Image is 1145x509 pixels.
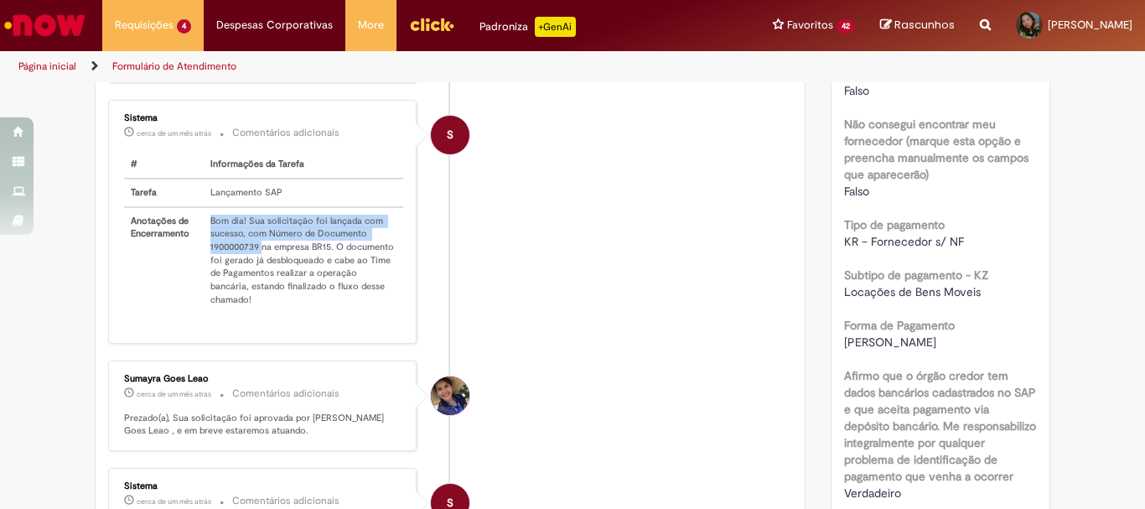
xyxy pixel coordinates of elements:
div: Sistema [124,481,403,491]
span: Despesas Corporativas [216,17,333,34]
b: Subtipo de pagamento - KZ [844,267,988,283]
td: Lançamento SAP [204,179,403,207]
span: Rascunhos [894,17,955,33]
p: Prezado(a), Sua solicitação foi aprovada por [PERSON_NAME] Goes Leao , e em breve estaremos atuando. [124,412,403,438]
small: Comentários adicionais [232,494,339,508]
a: Rascunhos [880,18,955,34]
span: cerca de um mês atrás [137,389,211,399]
span: 4 [177,19,191,34]
span: KR – Fornecedor s/ NF [844,234,964,249]
div: Sumayra Goes Leao [431,377,469,415]
span: Requisições [115,17,174,34]
span: Falso [844,184,869,199]
th: # [124,151,204,179]
a: Página inicial [18,60,76,73]
span: cerca de um mês atrás [137,496,211,506]
ul: Trilhas de página [13,51,751,82]
small: Comentários adicionais [232,126,339,140]
span: More [358,17,384,34]
div: Padroniza [479,17,576,37]
th: Anotações de Encerramento [124,207,204,314]
span: [PERSON_NAME] [1048,18,1132,32]
b: Afirmo que o órgão credor tem dados bancários cadastrados no SAP e que aceita pagamento via depós... [844,368,1036,484]
small: Comentários adicionais [232,387,339,401]
time: 20/07/2025 18:57:56 [137,496,211,506]
span: S [447,115,453,155]
b: Forma de Pagamento [844,318,955,333]
span: Falso [844,83,869,98]
span: [PERSON_NAME] [844,335,936,350]
time: 21/07/2025 10:06:13 [137,128,211,138]
span: cerca de um mês atrás [137,128,211,138]
span: 42 [837,19,855,34]
b: Tipo de pagamento [844,217,945,232]
b: Não consegui encontrar meu fornecedor (marque esta opção e preencha manualmente os campos que apa... [844,117,1028,182]
span: Favoritos [787,17,833,34]
time: 21/07/2025 09:24:47 [137,389,211,399]
th: Tarefa [124,179,204,207]
div: System [431,116,469,154]
div: Sistema [124,113,403,123]
th: Informações da Tarefa [204,151,403,179]
p: +GenAi [535,17,576,37]
img: click_logo_yellow_360x200.png [409,12,454,37]
div: Sumayra Goes Leao [124,374,403,384]
a: Formulário de Atendimento [112,60,236,73]
span: Verdadeiro [844,486,901,501]
td: Bom dia! Sua solicitação foi lançada com sucesso, com Número de Documento 1900000739 na empresa B... [204,207,403,314]
img: ServiceNow [2,8,88,42]
span: Locações de Bens Moveis [844,284,981,299]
